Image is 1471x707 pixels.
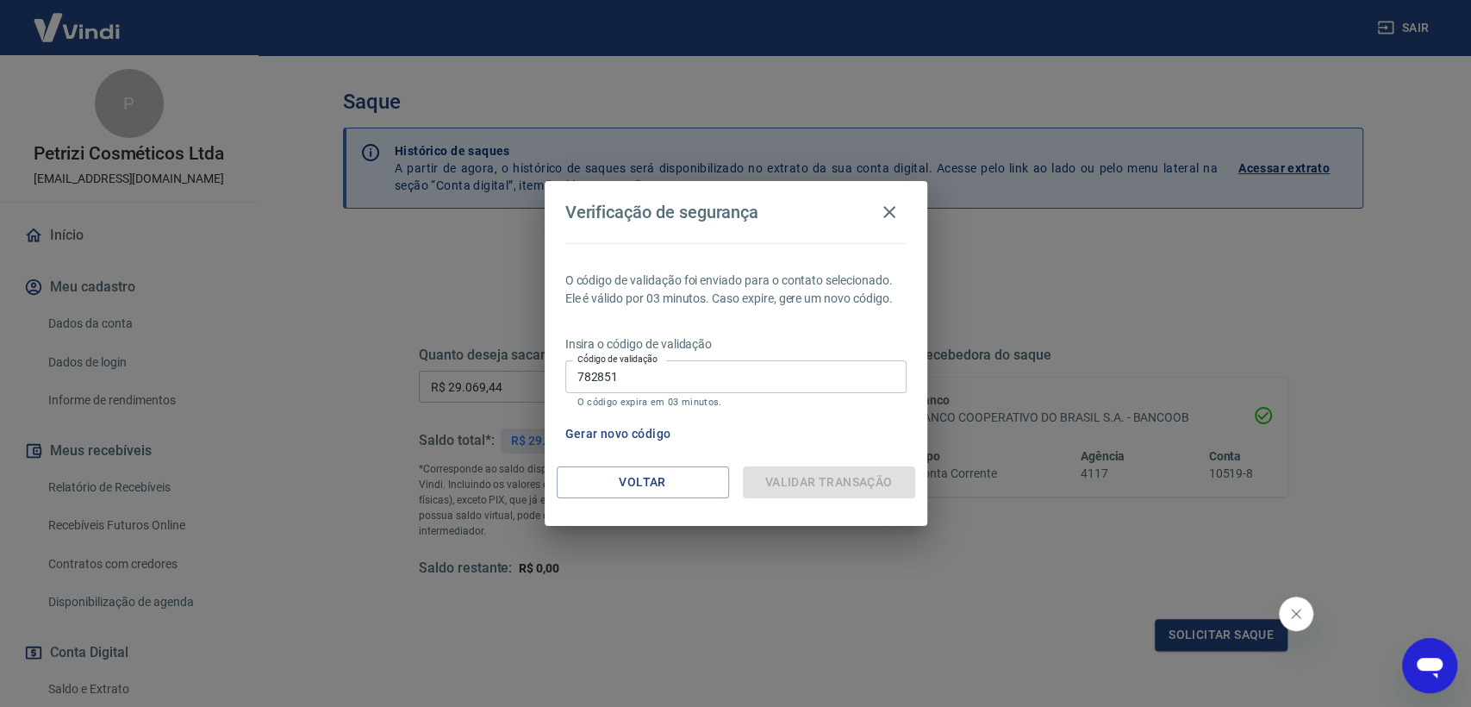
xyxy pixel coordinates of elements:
h4: Verificação de segurança [565,202,759,222]
iframe: Fechar mensagem [1279,597,1313,631]
span: Olá! Precisa de ajuda? [10,12,145,26]
p: O código de validação foi enviado para o contato selecionado. Ele é válido por 03 minutos. Caso e... [565,272,907,308]
p: Insira o código de validação [565,335,907,353]
button: Gerar novo código [558,418,678,450]
iframe: Botão para abrir a janela de mensagens [1402,638,1457,693]
button: Voltar [557,466,729,498]
p: O código expira em 03 minutos. [577,397,894,408]
label: Código de validação [577,353,658,366]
